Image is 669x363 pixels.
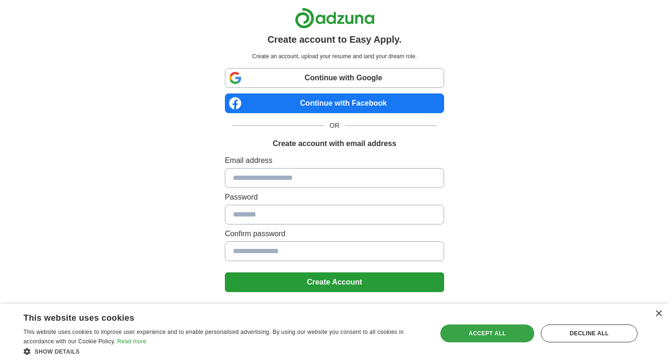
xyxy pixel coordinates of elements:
a: Read more, opens a new window [117,338,146,345]
a: Continue with Google [225,68,444,88]
span: This website uses cookies to improve user experience and to enable personalised advertising. By u... [23,329,404,345]
span: OR [324,121,345,131]
label: Confirm password [225,228,444,239]
h1: Create account to Easy Apply. [268,32,402,46]
img: Adzuna logo [295,8,375,29]
div: Decline all [541,324,638,342]
h1: Create account with email address [273,138,396,149]
div: Close [655,310,662,317]
label: Email address [225,155,444,166]
button: Create Account [225,272,444,292]
p: Create an account, upload your resume and land your dream role. [227,52,442,61]
div: This website uses cookies [23,309,401,324]
div: Accept all [440,324,534,342]
div: Show details [23,347,425,356]
a: Continue with Facebook [225,93,444,113]
label: Password [225,192,444,203]
span: Show details [35,348,80,355]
